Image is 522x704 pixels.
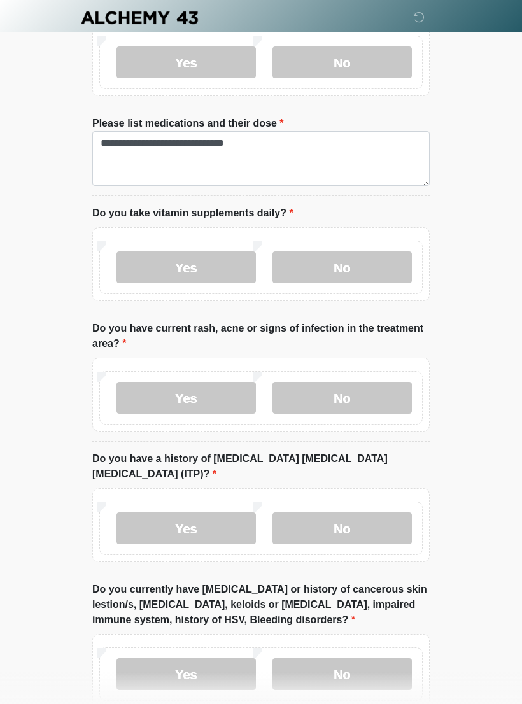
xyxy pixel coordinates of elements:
label: No [272,512,412,544]
label: No [272,382,412,414]
label: Please list medications and their dose [92,116,284,131]
img: Alchemy 43 Logo [80,10,199,25]
label: Do you take vitamin supplements daily? [92,206,293,221]
label: No [272,251,412,283]
label: Do you currently have [MEDICAL_DATA] or history of cancerous skin lestion/s, [MEDICAL_DATA], kelo... [92,582,430,628]
label: Do you have current rash, acne or signs of infection in the treatment area? [92,321,430,351]
label: Yes [116,658,256,690]
label: Yes [116,251,256,283]
label: No [272,46,412,78]
label: Yes [116,512,256,544]
label: No [272,658,412,690]
label: Yes [116,382,256,414]
label: Yes [116,46,256,78]
label: Do you have a history of [MEDICAL_DATA] [MEDICAL_DATA] [MEDICAL_DATA] (ITP)? [92,451,430,482]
